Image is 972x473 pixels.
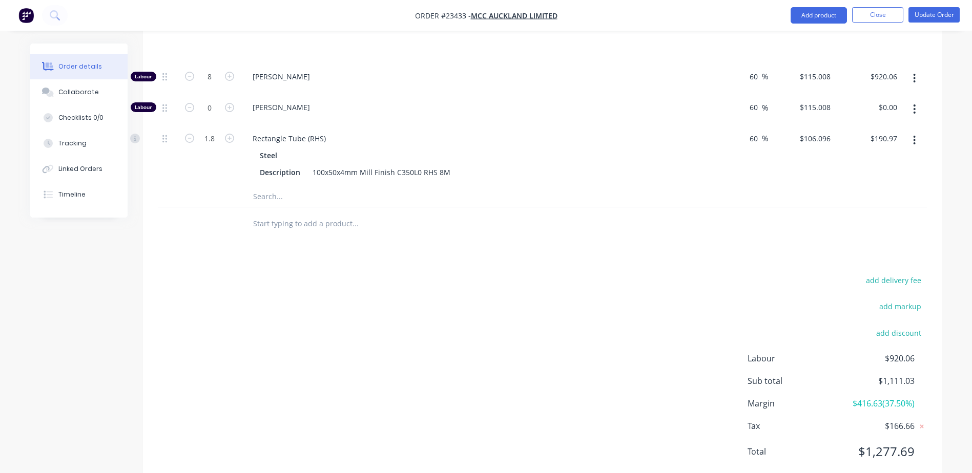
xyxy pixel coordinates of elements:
img: Factory [18,8,34,23]
span: Tax [748,420,839,432]
span: $920.06 [838,352,914,364]
div: Rectangle Tube (RHS) [244,131,334,146]
span: Total [748,445,839,458]
button: Timeline [30,182,128,207]
button: add discount [871,326,927,340]
input: Search... [253,186,458,207]
span: [PERSON_NAME] [253,102,697,113]
span: $416.63 ( 37.50 %) [838,397,914,410]
span: $1,111.03 [838,375,914,387]
div: Collaborate [58,88,99,97]
div: Linked Orders [58,164,102,174]
span: Margin [748,397,839,410]
button: Close [852,7,903,23]
span: % [762,71,768,82]
span: Sub total [748,375,839,387]
button: Tracking [30,131,128,156]
div: Order details [58,62,102,71]
button: Collaborate [30,79,128,105]
div: Timeline [58,190,86,199]
button: Checklists 0/0 [30,105,128,131]
span: Labour [748,352,839,364]
span: % [762,133,768,144]
span: % [762,102,768,114]
span: $1,277.69 [838,442,914,461]
span: [PERSON_NAME] [253,71,697,82]
button: Add product [791,7,847,24]
span: Order #23433 - [415,11,471,20]
button: add delivery fee [861,273,927,287]
span: $166.66 [838,420,914,432]
button: Update Order [908,7,960,23]
div: Description [256,165,304,180]
div: 100x50x4mm Mill Finish C350L0 RHS 8M [308,165,454,180]
button: Linked Orders [30,156,128,182]
div: Checklists 0/0 [58,113,104,122]
button: Order details [30,54,128,79]
div: Labour [131,72,156,81]
div: Tracking [58,139,87,148]
input: Start typing to add a product... [253,213,458,234]
button: add markup [874,299,927,313]
div: Labour [131,102,156,112]
div: Steel [260,148,281,163]
a: MCC Auckland Limited [471,11,557,20]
